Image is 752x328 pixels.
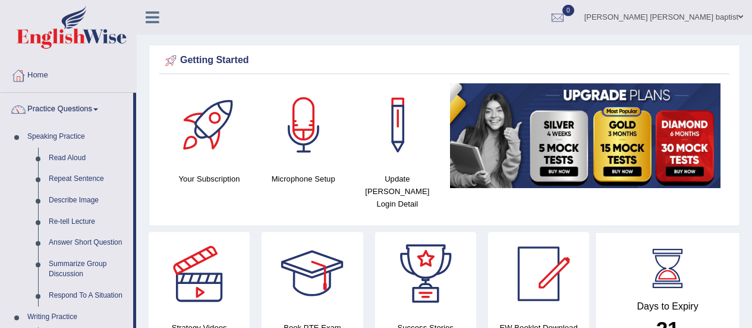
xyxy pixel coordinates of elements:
a: Read Aloud [43,148,133,169]
h4: Your Subscription [168,173,250,185]
a: Describe Image [43,190,133,211]
h4: Microphone Setup [262,173,344,185]
div: Getting Started [162,52,726,70]
h4: Update [PERSON_NAME] Login Detail [356,173,438,210]
a: Writing Practice [22,307,133,328]
span: 0 [562,5,574,16]
a: Home [1,59,136,89]
a: Repeat Sentence [43,168,133,190]
a: Practice Questions [1,93,133,123]
h4: Days to Expiry [609,301,726,312]
img: small5.jpg [450,83,720,188]
a: Summarize Group Discussion [43,254,133,285]
a: Respond To A Situation [43,285,133,307]
a: Speaking Practice [22,126,133,148]
a: Answer Short Question [43,232,133,254]
a: Re-tell Lecture [43,211,133,233]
